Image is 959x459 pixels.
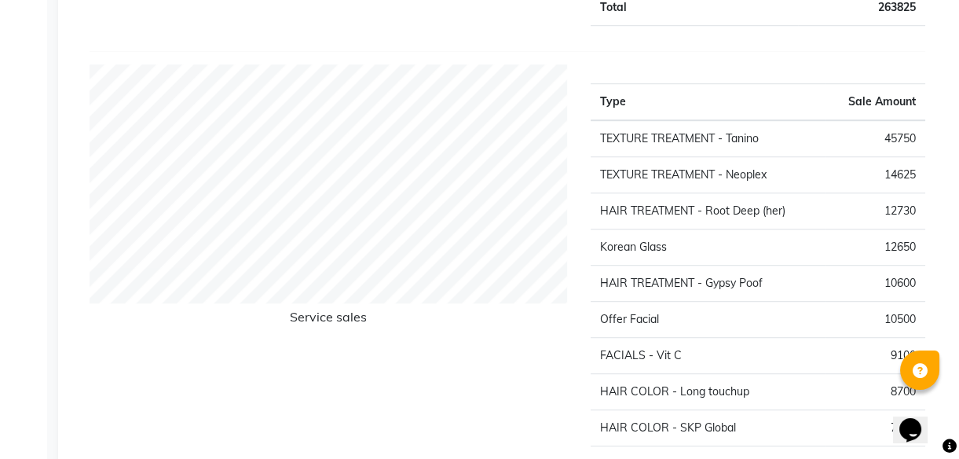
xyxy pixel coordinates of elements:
[591,374,825,410] td: HAIR COLOR - Long touchup
[825,120,925,157] td: 45750
[825,302,925,338] td: 10500
[825,338,925,374] td: 9100
[591,84,825,121] th: Type
[591,266,825,302] td: HAIR TREATMENT - Gypsy Poof
[825,229,925,266] td: 12650
[591,338,825,374] td: FACIALS - Vit C
[825,193,925,229] td: 12730
[591,302,825,338] td: Offer Facial
[825,266,925,302] td: 10600
[825,84,925,121] th: Sale Amount
[90,310,567,331] h6: Service sales
[591,229,825,266] td: Korean Glass
[825,374,925,410] td: 8700
[591,120,825,157] td: TEXTURE TREATMENT - Tanino
[893,396,943,443] iframe: chat widget
[591,193,825,229] td: HAIR TREATMENT - Root Deep (her)
[591,410,825,446] td: HAIR COLOR - SKP Global
[825,410,925,446] td: 7350
[591,157,825,193] td: TEXTURE TREATMENT - Neoplex
[825,157,925,193] td: 14625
